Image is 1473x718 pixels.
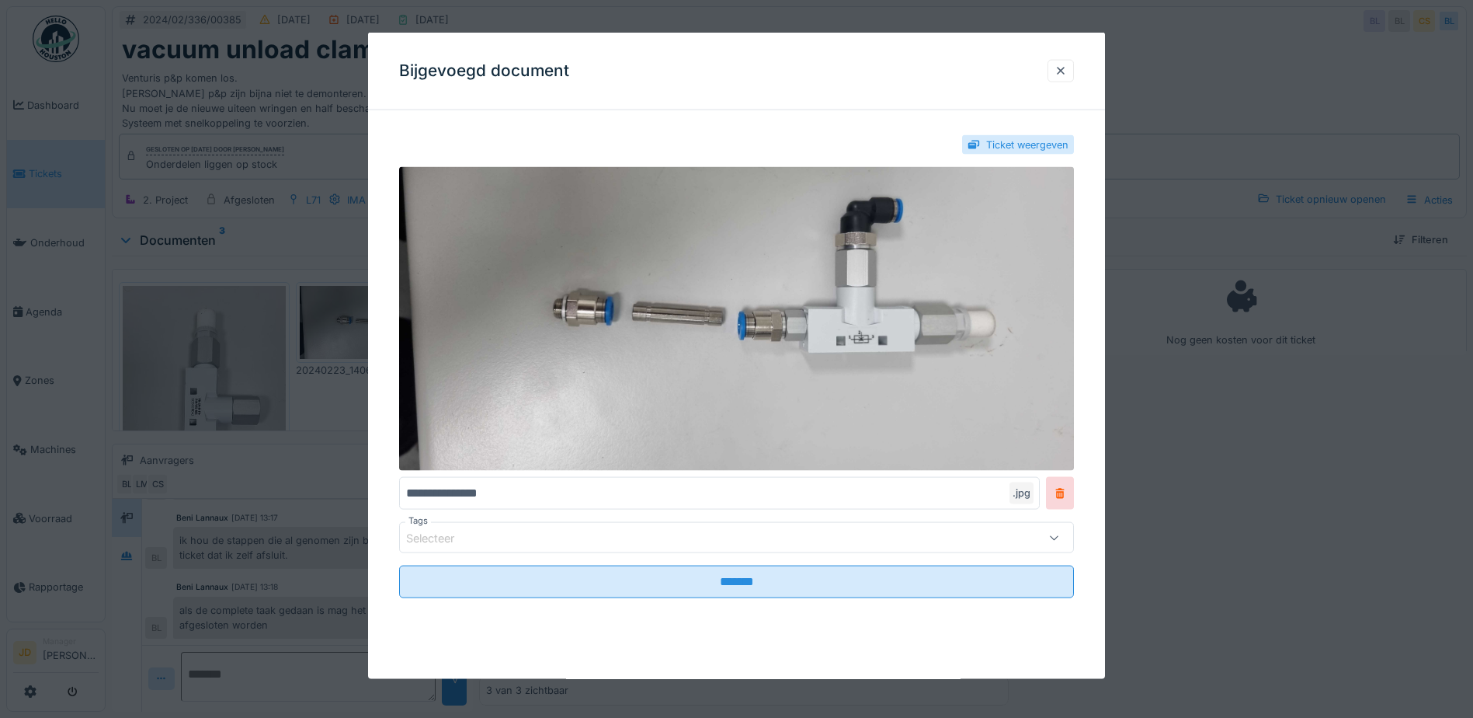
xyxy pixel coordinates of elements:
div: .jpg [1009,483,1034,504]
img: ad091d6a-9797-4c6d-828a-055bf8d22ef8-20240223_140648.jpg [399,167,1074,471]
label: Tags [405,514,431,528]
div: Selecteer [406,529,476,546]
h3: Bijgevoegd document [399,61,569,81]
div: Ticket weergeven [986,138,1068,152]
